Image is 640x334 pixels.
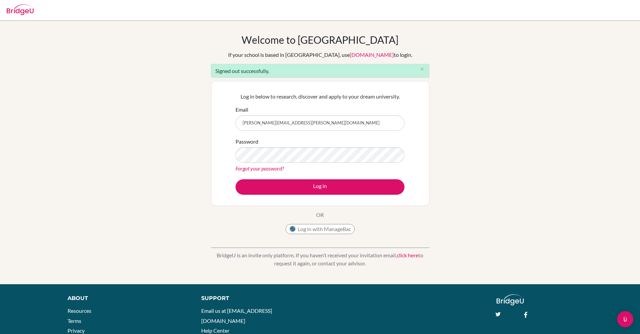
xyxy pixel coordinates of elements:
[242,34,398,46] h1: Welcome to [GEOGRAPHIC_DATA]
[497,294,524,305] img: logo_white@2x-f4f0deed5e89b7ecb1c2cc34c3e3d731f90f0f143d5ea2071677605dd97b5244.png
[420,67,425,72] i: close
[397,252,418,258] a: click here
[68,307,91,314] a: Resources
[236,165,284,172] a: Forgot your password?
[211,251,429,267] p: BridgeU is an invite only platform. If you haven’t received your invitation email, to request it ...
[201,327,229,334] a: Help Center
[236,138,258,146] label: Password
[211,64,429,78] div: Signed out successfully.
[201,307,272,324] a: Email us at [EMAIL_ADDRESS][DOMAIN_NAME]
[316,211,324,219] p: OR
[228,51,412,59] div: If your school is based in [GEOGRAPHIC_DATA], use to login.
[68,327,85,334] a: Privacy
[350,51,394,58] a: [DOMAIN_NAME]
[201,294,312,302] div: Support
[286,224,355,234] button: Log in with ManageBac
[236,106,248,114] label: Email
[617,311,633,327] div: Open Intercom Messenger
[236,92,404,101] p: Log in below to research, discover and apply to your dream university.
[68,294,186,302] div: About
[68,318,81,324] a: Terms
[236,179,404,195] button: Log in
[7,4,34,15] img: Bridge-U
[416,64,429,74] button: Close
